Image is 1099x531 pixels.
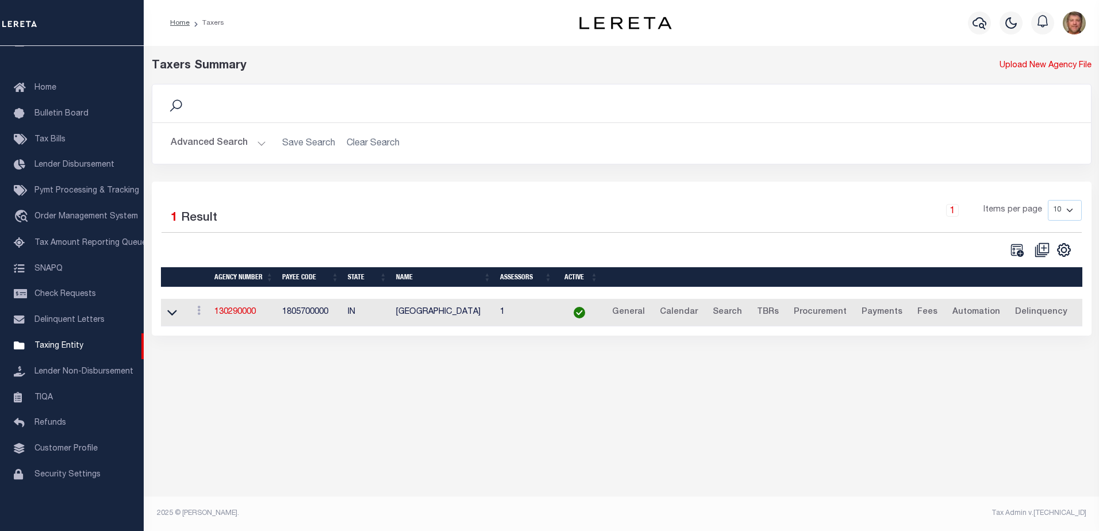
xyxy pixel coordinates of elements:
[34,161,114,169] span: Lender Disbursement
[214,308,256,316] a: 130290000
[34,290,96,298] span: Check Requests
[34,445,98,453] span: Customer Profile
[210,267,278,287] th: Agency Number: activate to sort column ascending
[607,303,650,322] a: General
[278,299,343,327] td: 1805700000
[34,187,139,195] span: Pymt Processing & Tracking
[946,204,959,217] a: 1
[278,267,343,287] th: Payee Code: activate to sort column ascending
[495,299,556,327] td: 1
[171,132,266,155] button: Advanced Search
[789,303,852,322] a: Procurement
[34,110,89,118] span: Bulletin Board
[391,299,495,327] td: [GEOGRAPHIC_DATA]
[34,84,56,92] span: Home
[34,136,66,144] span: Tax Bills
[34,419,66,427] span: Refunds
[34,368,133,376] span: Lender Non-Disbursement
[34,213,138,221] span: Order Management System
[574,307,585,318] img: check-icon-green.svg
[34,393,53,401] span: TIQA
[190,18,224,28] li: Taxers
[947,303,1005,322] a: Automation
[655,303,703,322] a: Calendar
[912,303,943,322] a: Fees
[752,303,784,322] a: TBRs
[34,471,101,479] span: Security Settings
[1010,303,1073,322] a: Delinquency
[34,264,63,272] span: SNAPQ
[170,20,190,26] a: Home
[34,239,147,247] span: Tax Amount Reporting Queue
[343,299,391,327] td: IN
[1000,60,1092,72] a: Upload New Agency File
[34,316,105,324] span: Delinquent Letters
[343,267,391,287] th: State: activate to sort column ascending
[181,209,217,228] label: Result
[708,303,747,322] a: Search
[630,508,1086,518] div: Tax Admin v.[TECHNICAL_ID]
[556,267,602,287] th: Active: activate to sort column ascending
[148,508,622,518] div: 2025 © [PERSON_NAME].
[856,303,908,322] a: Payments
[152,57,852,75] div: Taxers Summary
[171,212,178,224] span: 1
[14,210,32,225] i: travel_explore
[983,204,1042,217] span: Items per page
[34,342,83,350] span: Taxing Entity
[579,17,671,29] img: logo-dark.svg
[495,267,556,287] th: Assessors: activate to sort column ascending
[391,267,495,287] th: Name: activate to sort column ascending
